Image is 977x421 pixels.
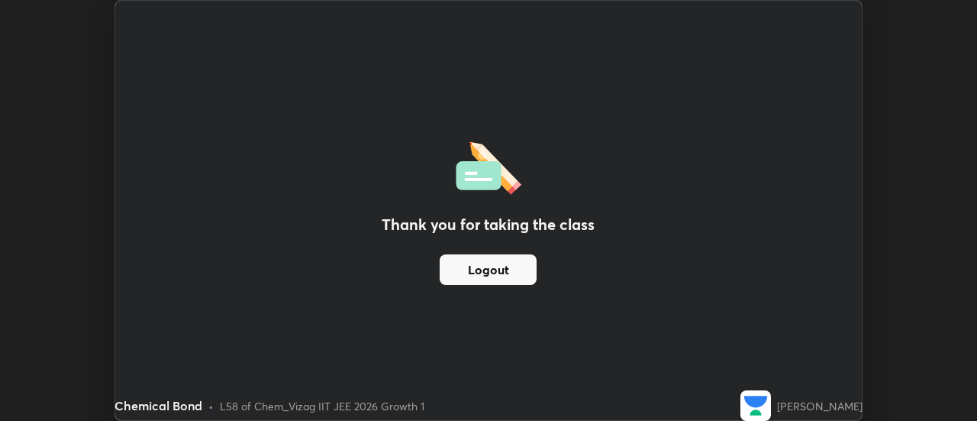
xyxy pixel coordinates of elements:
[220,398,424,414] div: L58 of Chem_Vizag IIT JEE 2026 Growth 1
[114,397,202,415] div: Chemical Bond
[382,213,595,236] h2: Thank you for taking the class
[777,398,863,414] div: [PERSON_NAME]
[440,254,537,285] button: Logout
[208,398,214,414] div: •
[740,390,771,421] img: 3a80d3101ed74a8aa5a12e7157e2e5e0.png
[456,137,521,195] img: offlineFeedback.1438e8b3.svg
